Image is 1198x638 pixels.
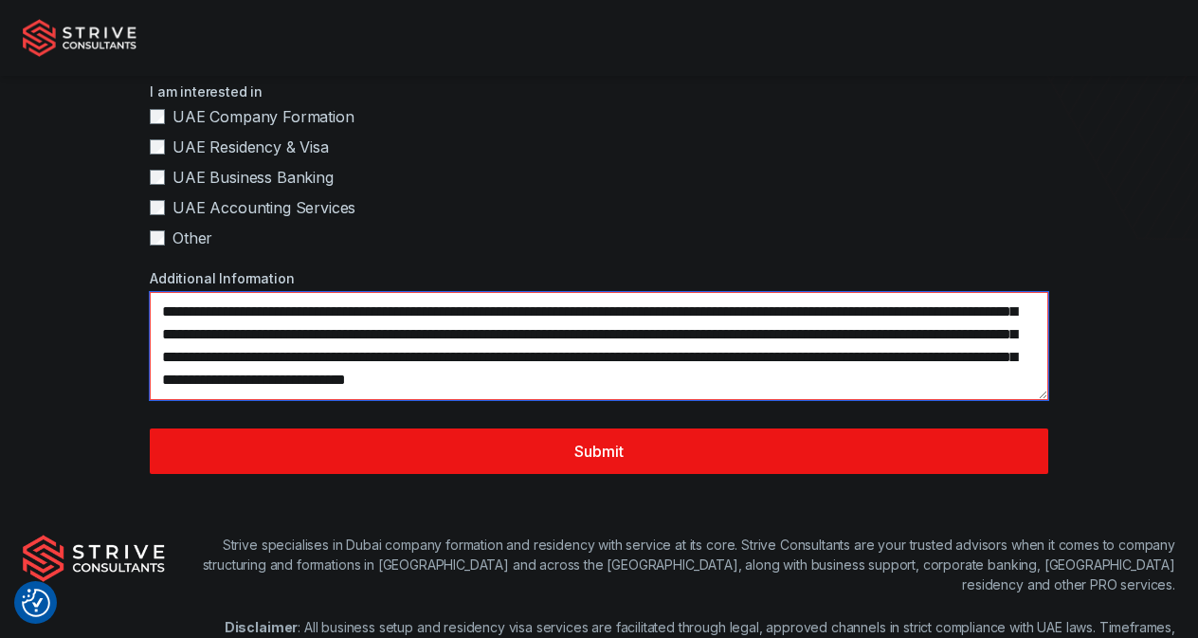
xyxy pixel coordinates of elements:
img: Strive Consultants [23,535,165,582]
button: Consent Preferences [22,589,50,617]
input: UAE Company Formation [150,109,165,124]
label: Additional Information [150,268,1048,288]
p: Strive specialises in Dubai company formation and residency with service at its core. Strive Cons... [165,535,1175,594]
span: Other [172,227,212,249]
span: UAE Business Banking [172,166,334,189]
img: Revisit consent button [22,589,50,617]
label: I am interested in [150,82,1048,101]
button: Submit [150,428,1048,474]
span: UAE Accounting Services [172,196,355,219]
input: Other [150,230,165,246]
img: Strive Consultants [23,19,136,57]
input: UAE Residency & Visa [150,139,165,155]
input: UAE Accounting Services [150,200,165,215]
input: UAE Business Banking [150,170,165,185]
span: UAE Residency & Visa [172,136,329,158]
span: UAE Company Formation [172,105,354,128]
strong: Disclaimer [225,619,298,635]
